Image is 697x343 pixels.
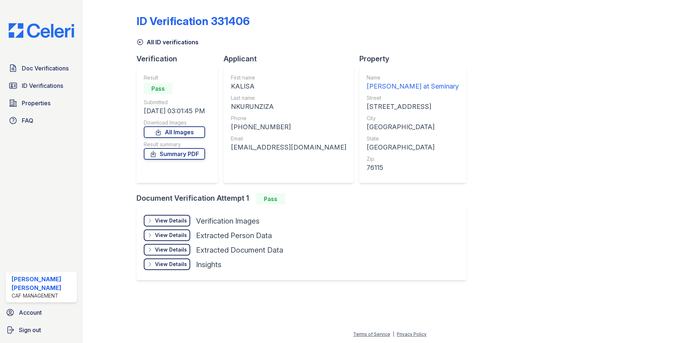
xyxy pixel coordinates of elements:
[144,106,205,116] div: [DATE] 03:01:45 PM
[144,119,205,126] div: Download Images
[22,116,33,125] span: FAQ
[22,99,50,107] span: Properties
[196,260,221,270] div: Insights
[22,81,63,90] span: ID Verifications
[12,275,74,292] div: [PERSON_NAME] [PERSON_NAME]
[6,96,77,110] a: Properties
[367,163,459,173] div: 76115
[155,232,187,239] div: View Details
[12,292,74,299] div: CAF Management
[367,74,459,91] a: Name [PERSON_NAME] at Seminary
[367,115,459,122] div: City
[6,113,77,128] a: FAQ
[144,126,205,138] a: All Images
[3,323,80,337] a: Sign out
[397,331,427,337] a: Privacy Policy
[231,135,346,142] div: Email
[367,81,459,91] div: [PERSON_NAME] at Seminary
[144,141,205,148] div: Result summary
[231,74,346,81] div: First name
[367,122,459,132] div: [GEOGRAPHIC_DATA]
[6,78,77,93] a: ID Verifications
[231,142,346,152] div: [EMAIL_ADDRESS][DOMAIN_NAME]
[6,61,77,75] a: Doc Verifications
[367,94,459,102] div: Street
[231,94,346,102] div: Last name
[367,142,459,152] div: [GEOGRAPHIC_DATA]
[231,81,346,91] div: KALISA
[136,15,250,28] div: ID Verification 331406
[144,74,205,81] div: Result
[196,216,260,226] div: Verification Images
[367,102,459,112] div: [STREET_ADDRESS]
[196,230,272,241] div: Extracted Person Data
[367,155,459,163] div: Zip
[155,217,187,224] div: View Details
[393,331,394,337] div: |
[136,54,224,64] div: Verification
[231,122,346,132] div: [PHONE_NUMBER]
[353,331,390,337] a: Terms of Service
[155,246,187,253] div: View Details
[231,102,346,112] div: NKURUNZIZA
[196,245,283,255] div: Extracted Document Data
[22,64,69,73] span: Doc Verifications
[144,148,205,160] a: Summary PDF
[224,54,359,64] div: Applicant
[136,193,472,205] div: Document Verification Attempt 1
[367,135,459,142] div: State
[256,193,285,205] div: Pass
[231,115,346,122] div: Phone
[144,99,205,106] div: Submitted
[19,326,41,334] span: Sign out
[136,38,199,46] a: All ID verifications
[155,261,187,268] div: View Details
[144,83,173,94] div: Pass
[359,54,472,64] div: Property
[367,74,459,81] div: Name
[19,308,42,317] span: Account
[3,305,80,320] a: Account
[3,23,80,38] img: CE_Logo_Blue-a8612792a0a2168367f1c8372b55b34899dd931a85d93a1a3d3e32e68fde9ad4.png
